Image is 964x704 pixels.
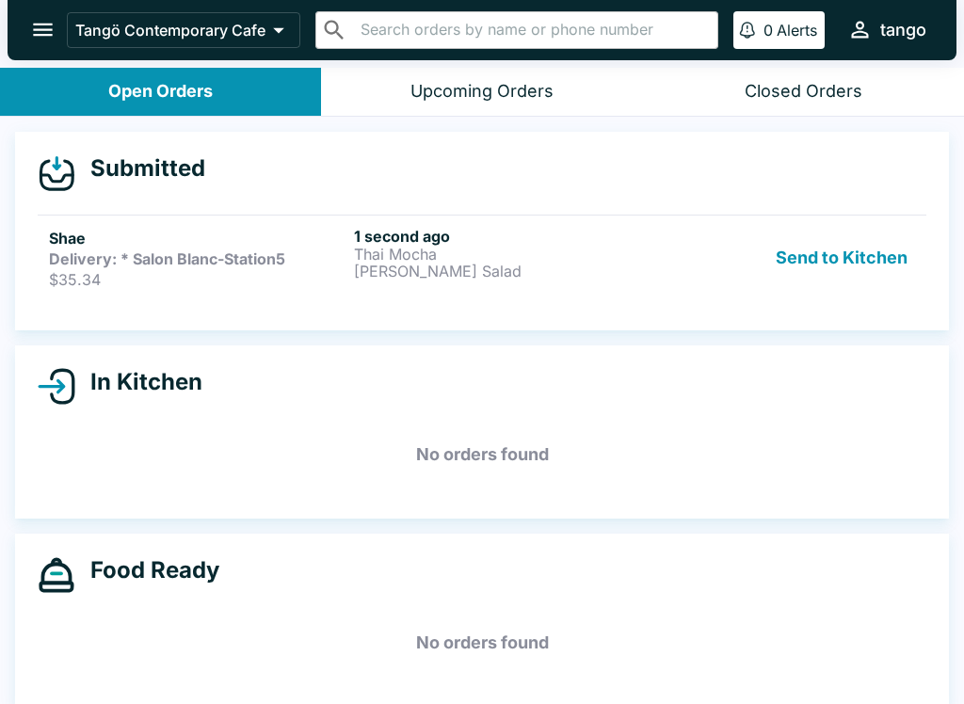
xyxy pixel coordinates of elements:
button: Tangö Contemporary Cafe [67,12,300,48]
h4: Food Ready [75,556,219,584]
h4: In Kitchen [75,368,202,396]
h6: 1 second ago [354,227,651,246]
a: ShaeDelivery: * Salon Blanc-Station5$35.341 second agoThai Mocha[PERSON_NAME] SaladSend to Kitchen [38,215,926,300]
strong: Delivery: * Salon Blanc-Station5 [49,249,285,268]
div: tango [880,19,926,41]
button: tango [840,9,934,50]
div: Upcoming Orders [410,81,554,103]
h5: Shae [49,227,346,249]
div: Open Orders [108,81,213,103]
button: Send to Kitchen [768,227,915,289]
h5: No orders found [38,609,926,677]
p: Thai Mocha [354,246,651,263]
p: 0 [763,21,773,40]
button: open drawer [19,6,67,54]
p: $35.34 [49,270,346,289]
h4: Submitted [75,154,205,183]
input: Search orders by name or phone number [355,17,710,43]
p: [PERSON_NAME] Salad [354,263,651,280]
p: Alerts [777,21,817,40]
h5: No orders found [38,421,926,488]
p: Tangö Contemporary Cafe [75,21,265,40]
div: Closed Orders [745,81,862,103]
